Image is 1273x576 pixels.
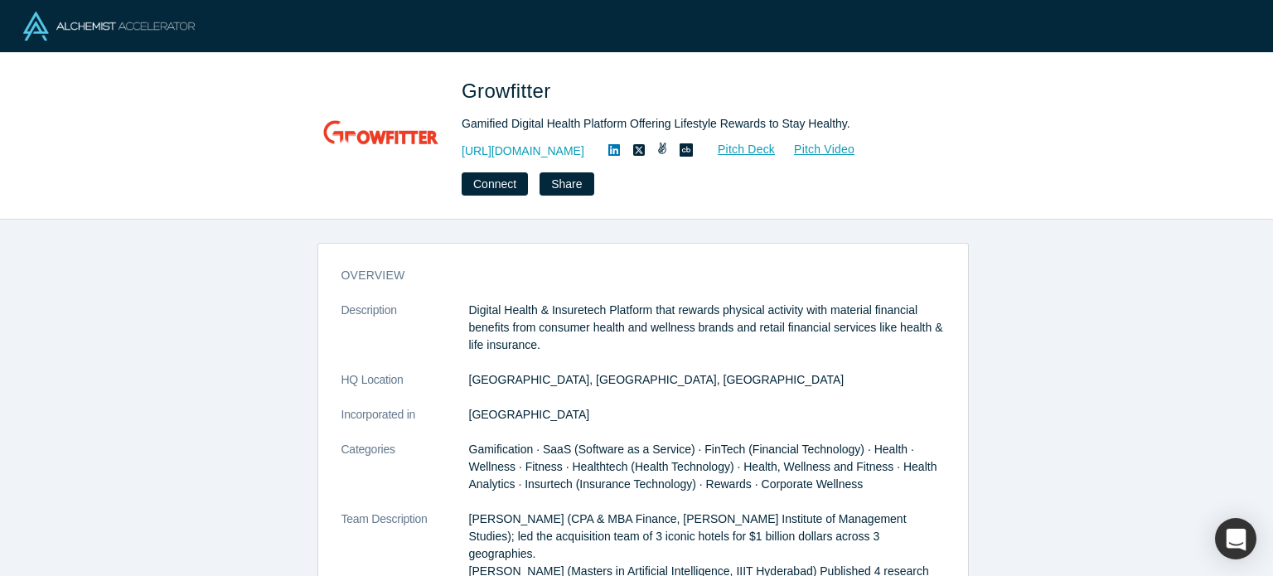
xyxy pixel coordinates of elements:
span: Gamification · SaaS (Software as a Service) · FinTech (Financial Technology) · Health · Wellness ... [469,443,937,491]
h3: overview [341,267,922,284]
dt: Incorporated in [341,406,469,441]
a: [URL][DOMAIN_NAME] [462,143,584,160]
dt: Description [341,302,469,371]
button: Connect [462,172,528,196]
p: Digital Health & Insuretech Platform that rewards physical activity with material financial benef... [469,302,945,354]
img: Alchemist Logo [23,12,195,41]
img: Growfitter's Logo [322,76,438,192]
dt: HQ Location [341,371,469,406]
div: Gamified Digital Health Platform Offering Lifestyle Rewards to Stay Healthy. [462,115,926,133]
span: Growfitter [462,80,557,102]
dd: [GEOGRAPHIC_DATA] [469,406,945,424]
dd: [GEOGRAPHIC_DATA], [GEOGRAPHIC_DATA], [GEOGRAPHIC_DATA] [469,371,945,389]
a: Pitch Deck [699,140,776,159]
button: Share [540,172,593,196]
dt: Categories [341,441,469,511]
a: Pitch Video [776,140,855,159]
